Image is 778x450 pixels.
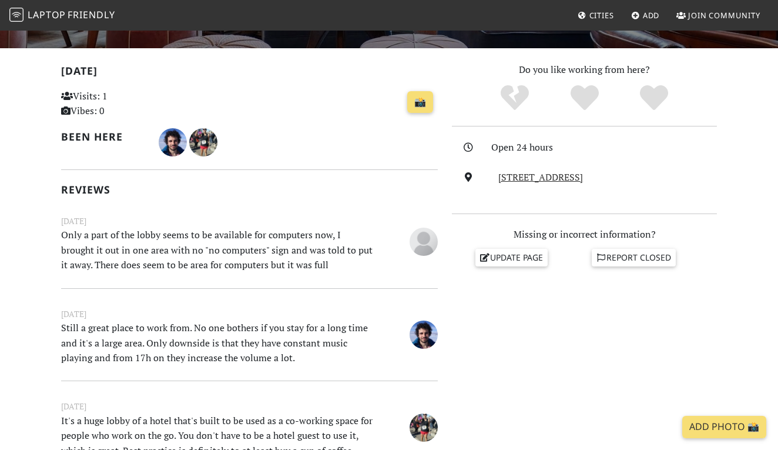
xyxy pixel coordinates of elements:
span: Daniel Dutra [410,327,438,340]
h2: Been here [61,131,145,143]
a: Add [626,5,665,26]
div: Open 24 hours [491,140,724,155]
span: Justin Ahn [410,420,438,433]
div: Yes [549,84,619,113]
img: 1348-justin.jpg [189,128,217,156]
p: Missing or incorrect information? [452,227,717,242]
span: Add [643,10,660,21]
small: [DATE] [54,308,445,321]
small: [DATE] [54,215,445,228]
p: Do you like working from here? [452,62,717,78]
a: LaptopFriendly LaptopFriendly [9,5,115,26]
a: Cities [573,5,619,26]
a: 📸 [407,91,433,114]
a: Report closed [592,249,676,266]
span: Daniel Dutra [159,135,189,148]
img: blank-535327c66bd565773addf3077783bbfce4b00ec00e9fd257753287c682c7fa38.png [410,228,438,256]
img: 1348-justin.jpg [410,414,438,442]
a: Update page [475,249,548,266]
span: Laptop [28,8,66,21]
span: Friendly [68,8,115,21]
span: Justin Ahn [189,135,217,148]
h2: Reviews [61,184,438,196]
div: No [479,84,549,113]
span: Join Community [688,10,760,21]
img: 3176-daniel.jpg [159,128,187,156]
img: LaptopFriendly [9,8,24,22]
img: 3176-daniel.jpg [410,321,438,349]
h2: [DATE] [61,65,438,82]
a: Join Community [672,5,765,26]
p: Only a part of the lobby seems to be available for computers now, I brought it out in one area wi... [54,228,380,273]
a: [STREET_ADDRESS] [498,171,583,184]
p: Visits: 1 Vibes: 0 [61,89,177,119]
small: [DATE] [54,400,445,413]
span: Anonymous [410,234,438,247]
p: Still a great place to work from. No one bothers if you stay for a long time and it's a large are... [54,321,380,366]
div: Definitely! [619,84,689,113]
span: Cities [589,10,614,21]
